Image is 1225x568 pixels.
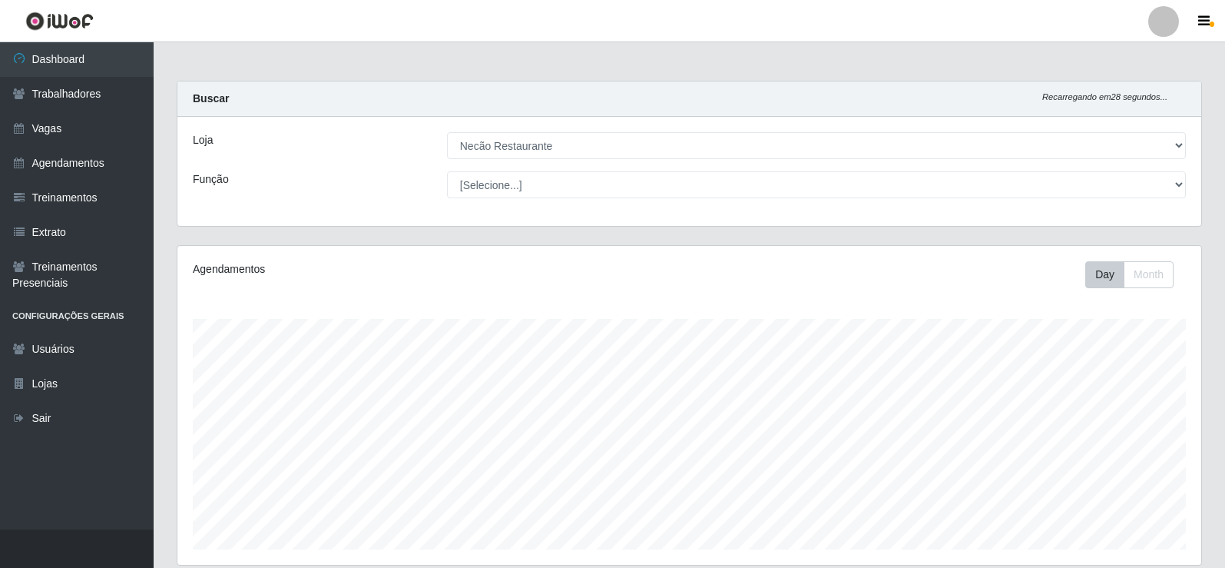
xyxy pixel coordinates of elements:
strong: Buscar [193,92,229,105]
button: Month [1124,261,1174,288]
i: Recarregando em 28 segundos... [1042,92,1167,101]
button: Day [1085,261,1124,288]
label: Loja [193,132,213,148]
div: Toolbar with button groups [1085,261,1186,288]
div: Agendamentos [193,261,593,277]
div: First group [1085,261,1174,288]
img: CoreUI Logo [25,12,94,31]
label: Função [193,171,229,188]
